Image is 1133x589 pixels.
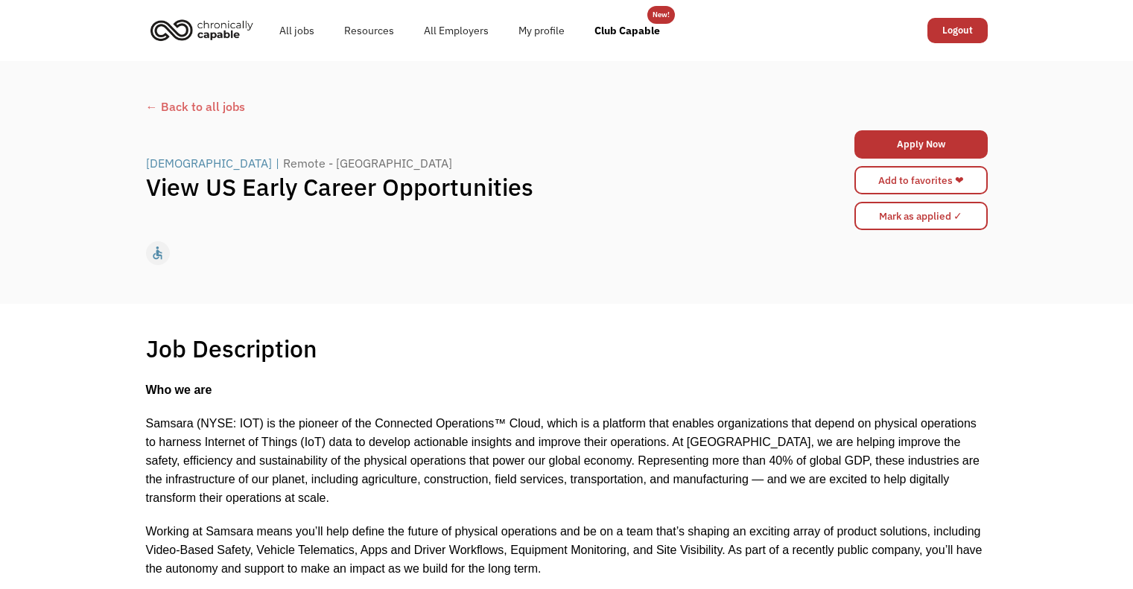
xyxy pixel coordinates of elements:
a: Resources [329,7,409,54]
a: [DEMOGRAPHIC_DATA]|Remote - [GEOGRAPHIC_DATA] [146,154,456,172]
h1: View US Early Career Opportunities [146,172,778,202]
div: accessible [150,242,165,264]
a: ← Back to all jobs [146,98,988,115]
strong: Who we are [146,383,212,396]
a: All Employers [409,7,504,54]
span: Working at Samsara means you’ll help define the future of physical operations and be on a team th... [146,525,983,575]
a: Apply Now [854,130,988,159]
a: My profile [504,7,580,54]
a: Add to favorites ❤ [854,166,988,194]
div: New! [653,6,670,24]
div: [DEMOGRAPHIC_DATA] [146,154,272,172]
a: All jobs [264,7,329,54]
span: Samsara (NYSE: IOT) is the pioneer of the Connected Operations™ Cloud, which is a platform that e... [146,417,980,504]
input: Mark as applied ✓ [854,202,988,230]
div: Remote - [GEOGRAPHIC_DATA] [283,154,452,172]
a: Club Capable [580,7,675,54]
h1: Job Description [146,334,317,363]
form: Mark as applied form [854,198,988,234]
a: Logout [927,18,988,43]
div: | [276,154,279,172]
a: home [146,13,264,46]
img: Chronically Capable logo [146,13,258,46]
